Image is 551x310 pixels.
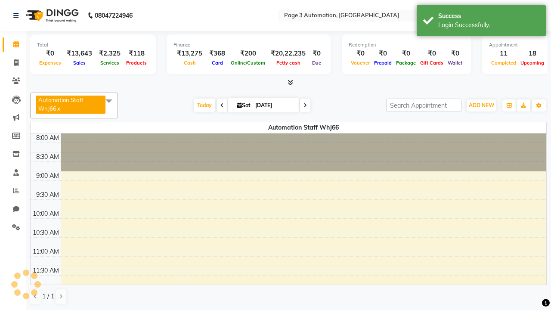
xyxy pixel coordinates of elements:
[489,49,518,59] div: 11
[124,49,149,59] div: ₹118
[38,96,83,112] span: Automation Staff WhJ66
[22,3,81,28] img: logo
[446,60,464,66] span: Wallet
[518,60,546,66] span: Upcoming
[71,60,88,66] span: Sales
[467,99,496,112] button: ADD NEW
[37,41,149,49] div: Total
[31,266,61,275] div: 11:30 AM
[349,60,372,66] span: Voucher
[446,49,464,59] div: ₹0
[34,171,61,180] div: 9:00 AM
[229,49,267,59] div: ₹200
[469,102,494,108] span: ADD NEW
[438,21,539,30] div: Login Successfully.
[34,133,61,143] div: 8:00 AM
[309,49,324,59] div: ₹0
[206,49,229,59] div: ₹368
[37,49,63,59] div: ₹0
[173,49,206,59] div: ₹13,275
[372,60,394,66] span: Prepaid
[418,60,446,66] span: Gift Cards
[31,209,61,218] div: 10:00 AM
[31,228,61,237] div: 10:30 AM
[34,152,61,161] div: 8:30 AM
[210,60,225,66] span: Card
[194,99,215,112] span: Today
[394,49,418,59] div: ₹0
[95,3,133,28] b: 08047224946
[372,49,394,59] div: ₹0
[98,60,121,66] span: Services
[124,60,149,66] span: Products
[235,102,253,108] span: Sat
[96,49,124,59] div: ₹2,325
[418,49,446,59] div: ₹0
[42,292,54,301] span: 1 / 1
[173,41,324,49] div: Finance
[63,49,96,59] div: ₹13,643
[310,60,323,66] span: Due
[518,49,546,59] div: 18
[349,49,372,59] div: ₹0
[267,49,309,59] div: ₹20,22,235
[31,247,61,256] div: 11:00 AM
[253,99,296,112] input: 2025-10-04
[438,12,539,21] div: Success
[489,60,518,66] span: Completed
[34,190,61,199] div: 9:30 AM
[274,60,303,66] span: Petty cash
[394,60,418,66] span: Package
[386,99,461,112] input: Search Appointment
[349,41,464,49] div: Redemption
[56,105,60,112] a: x
[61,122,547,133] span: Automation Staff WhJ66
[182,60,198,66] span: Cash
[37,60,63,66] span: Expenses
[229,60,267,66] span: Online/Custom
